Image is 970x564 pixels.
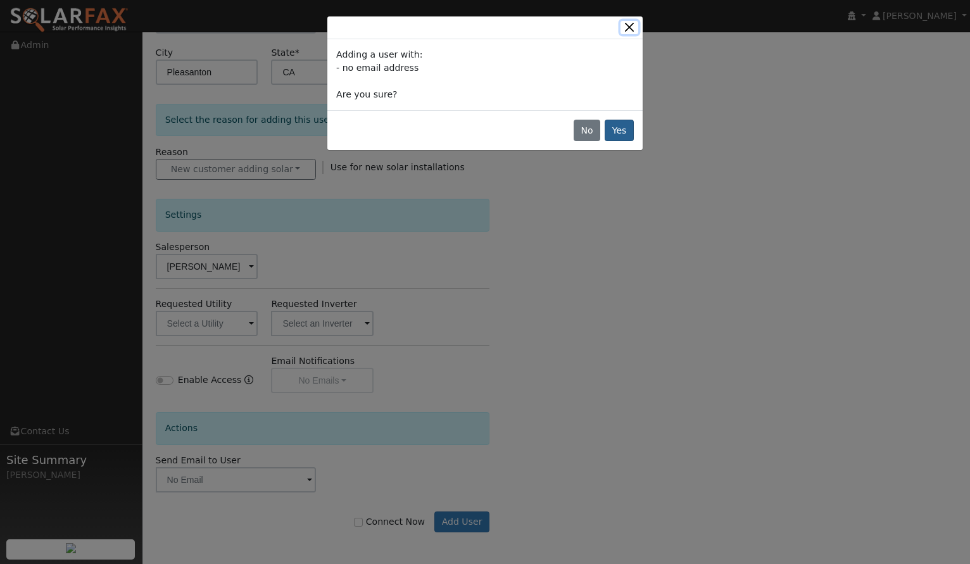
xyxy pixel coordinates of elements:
span: Adding a user with: [336,49,422,60]
button: No [574,120,600,141]
span: Are you sure? [336,89,397,99]
span: - no email address [336,63,419,73]
button: Close [620,21,638,34]
button: Yes [605,120,634,141]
